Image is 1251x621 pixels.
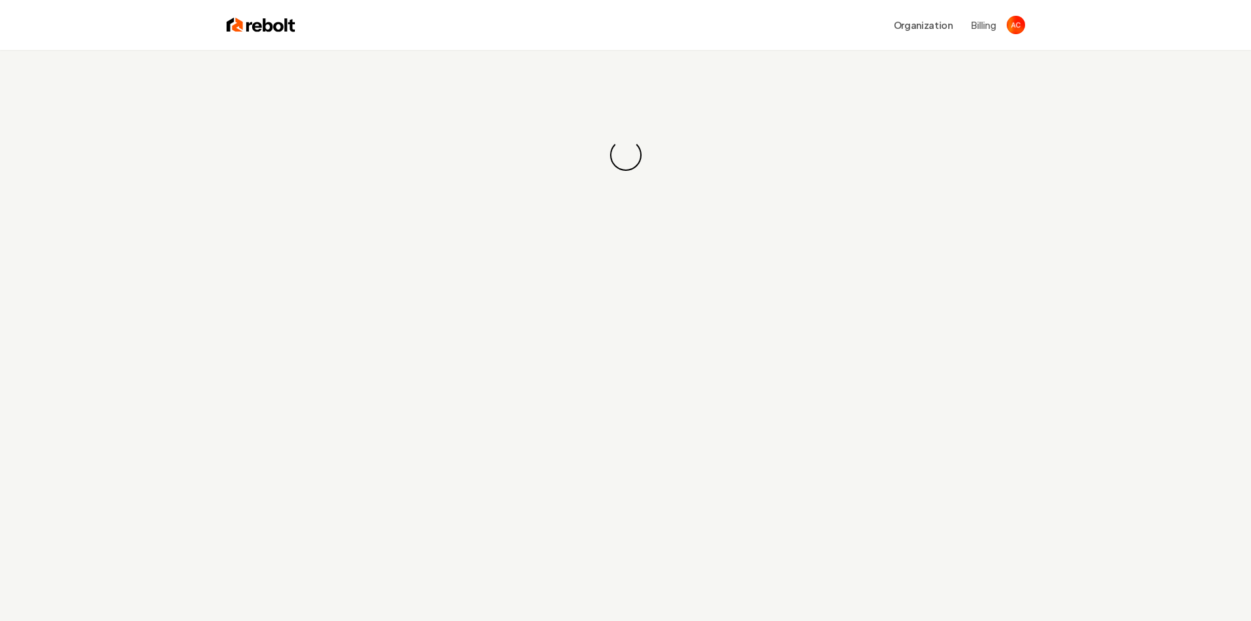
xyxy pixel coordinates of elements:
[607,137,644,174] div: Loading
[227,16,296,34] img: Rebolt Logo
[886,13,961,37] button: Organization
[1007,16,1025,34] button: Open user button
[1007,16,1025,34] img: Andrew Cleveland
[971,18,996,32] button: Billing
